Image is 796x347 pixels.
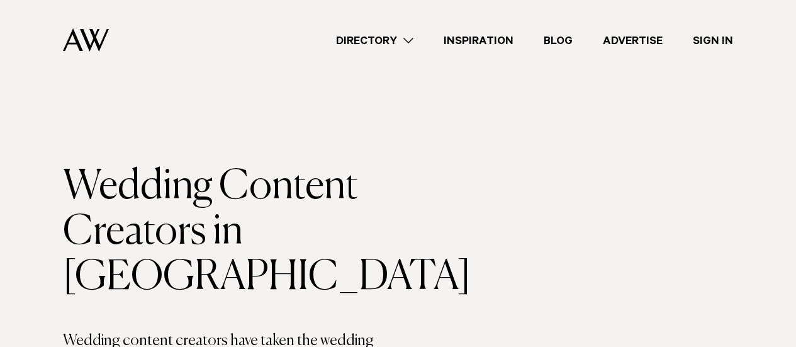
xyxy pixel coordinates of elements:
[529,32,588,49] a: Blog
[429,32,529,49] a: Inspiration
[588,32,678,49] a: Advertise
[321,32,429,49] a: Directory
[678,32,748,49] a: Sign In
[63,28,109,52] img: Auckland Weddings Logo
[63,164,398,300] h1: Wedding Content Creators in [GEOGRAPHIC_DATA]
